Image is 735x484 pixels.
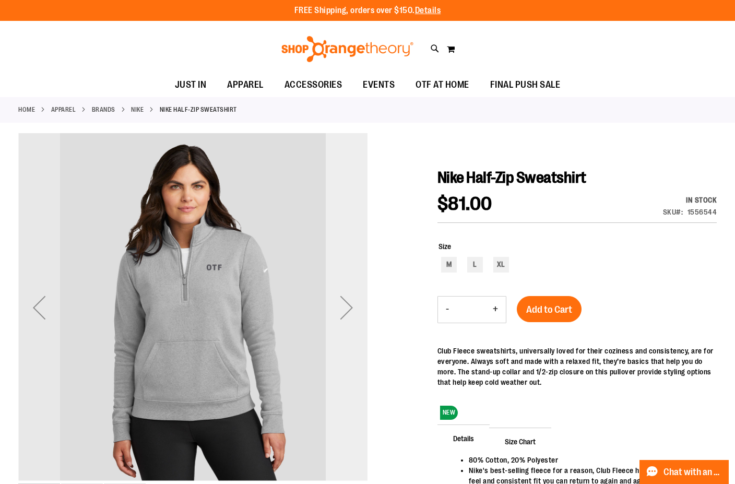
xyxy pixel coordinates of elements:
[164,73,217,97] a: JUST IN
[92,105,115,114] a: BRANDS
[326,133,367,482] div: Next
[416,73,469,97] span: OTF AT HOME
[517,296,582,322] button: Add to Cart
[217,73,274,97] a: APPAREL
[131,105,144,114] a: Nike
[280,36,415,62] img: Shop Orangetheory
[352,73,405,97] a: EVENTS
[437,424,490,452] span: Details
[227,73,264,97] span: APPAREL
[457,297,485,322] input: Product quantity
[363,73,395,97] span: EVENTS
[526,304,572,315] span: Add to Cart
[663,195,717,205] div: In stock
[294,5,441,17] p: FREE Shipping, orders over $150.
[493,257,509,273] div: XL
[663,208,683,216] strong: SKU
[18,133,367,482] div: Nike Half-Zip Sweatshirt
[663,195,717,205] div: Availability
[51,105,76,114] a: APPAREL
[284,73,342,97] span: ACCESSORIES
[274,73,353,97] a: ACCESSORIES
[175,73,207,97] span: JUST IN
[467,257,483,273] div: L
[415,6,441,15] a: Details
[687,207,717,217] div: 1556544
[437,193,492,215] span: $81.00
[18,105,35,114] a: Home
[480,73,571,97] a: FINAL PUSH SALE
[489,428,551,455] span: Size Chart
[441,257,457,273] div: M
[438,242,451,251] span: Size
[405,73,480,97] a: OTF AT HOME
[437,169,586,186] span: Nike Half-Zip Sweatshirt
[469,455,706,465] li: 80% Cotton, 20% Polyester
[160,105,237,114] strong: Nike Half-Zip Sweatshirt
[440,406,458,420] span: NEW
[438,297,457,323] button: Decrease product quantity
[485,297,506,323] button: Increase product quantity
[437,346,717,387] div: Club Fleece sweatshirts, universally loved for their coziness and consistency, are for everyone. ...
[18,133,60,482] div: Previous
[663,467,722,477] span: Chat with an Expert
[18,132,367,481] img: Nike Half-Zip Sweatshirt
[639,460,729,484] button: Chat with an Expert
[490,73,561,97] span: FINAL PUSH SALE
